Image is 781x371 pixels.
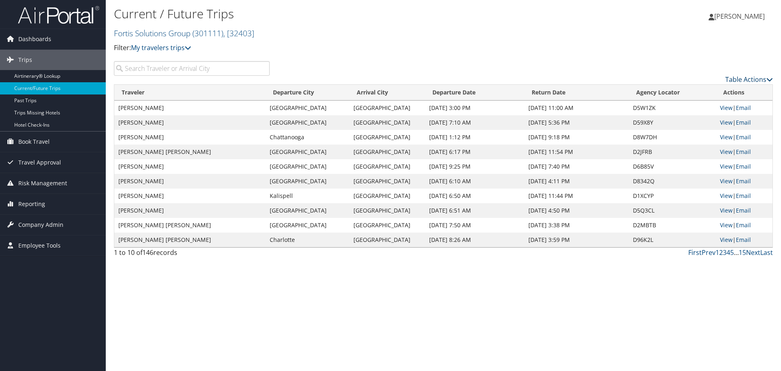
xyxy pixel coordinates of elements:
[720,236,733,244] a: View
[716,218,772,233] td: |
[688,248,702,257] a: First
[114,218,266,233] td: [PERSON_NAME] [PERSON_NAME]
[266,115,350,130] td: [GEOGRAPHIC_DATA]
[114,85,266,101] th: Traveler: activate to sort column ascending
[425,218,524,233] td: [DATE] 7:50 AM
[266,101,350,115] td: [GEOGRAPHIC_DATA]
[114,130,266,145] td: [PERSON_NAME]
[736,162,751,170] a: Email
[736,148,751,156] a: Email
[114,145,266,159] td: [PERSON_NAME] [PERSON_NAME]
[425,85,524,101] th: Departure Date: activate to sort column descending
[736,206,751,214] a: Email
[266,85,350,101] th: Departure City: activate to sort column ascending
[720,162,733,170] a: View
[629,159,716,174] td: D6B85V
[349,101,425,115] td: [GEOGRAPHIC_DATA]
[114,233,266,247] td: [PERSON_NAME] [PERSON_NAME]
[114,115,266,130] td: [PERSON_NAME]
[760,248,773,257] a: Last
[524,189,629,203] td: [DATE] 11:44 PM
[709,4,773,29] a: [PERSON_NAME]
[18,194,45,214] span: Reporting
[114,159,266,174] td: [PERSON_NAME]
[719,248,723,257] a: 2
[524,145,629,159] td: [DATE] 11:54 PM
[716,159,772,174] td: |
[114,203,266,218] td: [PERSON_NAME]
[266,145,350,159] td: [GEOGRAPHIC_DATA]
[114,61,270,76] input: Search Traveler or Arrival City
[736,236,751,244] a: Email
[524,159,629,174] td: [DATE] 7:40 PM
[716,203,772,218] td: |
[702,248,716,257] a: Prev
[425,101,524,115] td: [DATE] 3:00 PM
[18,152,61,173] span: Travel Approval
[524,218,629,233] td: [DATE] 3:38 PM
[114,248,270,261] div: 1 to 10 of records
[18,29,51,49] span: Dashboards
[629,203,716,218] td: D5Q3CL
[736,104,751,112] a: Email
[714,12,765,21] span: [PERSON_NAME]
[349,130,425,145] td: [GEOGRAPHIC_DATA]
[720,148,733,156] a: View
[716,174,772,189] td: |
[736,119,751,126] a: Email
[425,115,524,130] td: [DATE] 7:10 AM
[524,101,629,115] td: [DATE] 11:00 AM
[266,218,350,233] td: [GEOGRAPHIC_DATA]
[349,85,425,101] th: Arrival City: activate to sort column ascending
[524,130,629,145] td: [DATE] 9:18 PM
[736,192,751,200] a: Email
[266,159,350,174] td: [GEOGRAPHIC_DATA]
[720,119,733,126] a: View
[720,221,733,229] a: View
[629,218,716,233] td: D2MBTB
[349,203,425,218] td: [GEOGRAPHIC_DATA]
[349,159,425,174] td: [GEOGRAPHIC_DATA]
[425,203,524,218] td: [DATE] 6:51 AM
[629,130,716,145] td: D8W7DH
[524,233,629,247] td: [DATE] 3:59 PM
[734,248,739,257] span: …
[716,115,772,130] td: |
[726,248,730,257] a: 4
[736,177,751,185] a: Email
[720,104,733,112] a: View
[425,233,524,247] td: [DATE] 8:26 AM
[629,115,716,130] td: D59X8Y
[142,248,153,257] span: 146
[18,50,32,70] span: Trips
[223,28,254,39] span: , [ 32403 ]
[18,132,50,152] span: Book Travel
[716,85,772,101] th: Actions
[716,233,772,247] td: |
[629,85,716,101] th: Agency Locator: activate to sort column ascending
[114,28,254,39] a: Fortis Solutions Group
[18,5,99,24] img: airportal-logo.png
[716,248,719,257] a: 1
[18,173,67,193] span: Risk Management
[629,101,716,115] td: D5W1ZK
[725,75,773,84] a: Table Actions
[192,28,223,39] span: ( 301111 )
[723,248,726,257] a: 3
[736,221,751,229] a: Email
[114,189,266,203] td: [PERSON_NAME]
[114,43,553,53] p: Filter:
[425,145,524,159] td: [DATE] 6:17 PM
[720,177,733,185] a: View
[629,174,716,189] td: D8342Q
[524,203,629,218] td: [DATE] 4:50 PM
[739,248,746,257] a: 15
[720,192,733,200] a: View
[114,5,553,22] h1: Current / Future Trips
[425,159,524,174] td: [DATE] 9:25 PM
[720,206,733,214] a: View
[629,233,716,247] td: D96K2L
[746,248,760,257] a: Next
[349,145,425,159] td: [GEOGRAPHIC_DATA]
[349,233,425,247] td: [GEOGRAPHIC_DATA]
